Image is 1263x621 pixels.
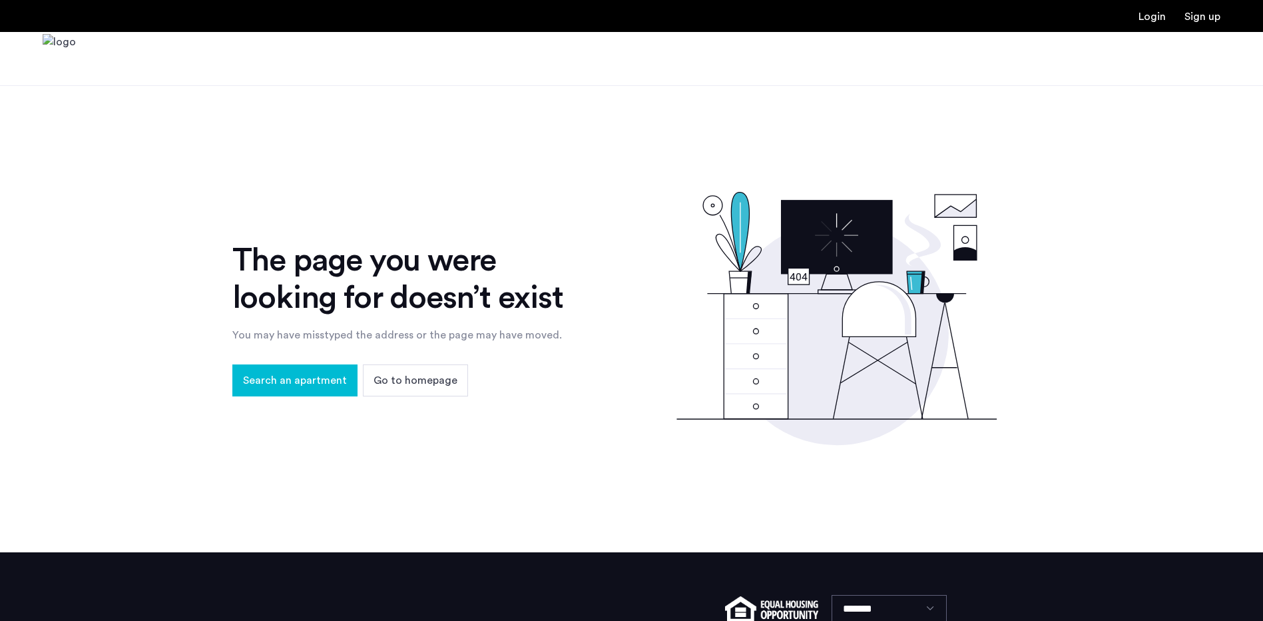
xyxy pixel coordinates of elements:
[43,34,76,84] a: Cazamio Logo
[232,242,587,316] div: The page you were looking for doesn’t exist
[243,372,347,388] span: Search an apartment
[363,364,468,396] button: button
[374,372,457,388] span: Go to homepage
[232,364,358,396] button: button
[43,34,76,84] img: logo
[232,327,587,343] div: You may have misstyped the address or the page may have moved.
[1138,11,1166,22] a: Login
[1184,11,1220,22] a: Registration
